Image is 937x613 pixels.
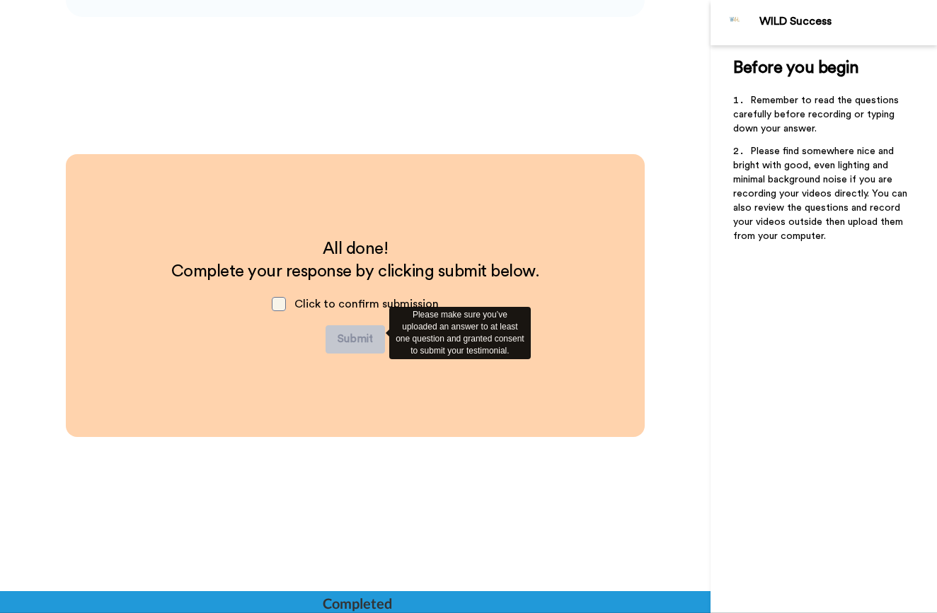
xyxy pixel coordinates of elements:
[323,593,391,613] div: Completed
[718,6,752,40] img: Profile Image
[323,240,389,257] span: All done!
[171,263,540,280] span: Complete your response by clicking submit below.
[389,307,531,360] div: Please make sure you’ve uploaded an answer to at least one question and granted consent to submit...
[759,15,936,28] div: WILD Success
[294,298,439,310] span: Click to confirm submission
[733,95,902,134] span: Remember to read the questions carefully before recording or typing down your answer.
[326,325,385,354] button: Submit
[733,59,858,76] span: Before you begin
[733,146,910,241] span: Please find somewhere nice and bright with good, even lighting and minimal background noise if yo...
